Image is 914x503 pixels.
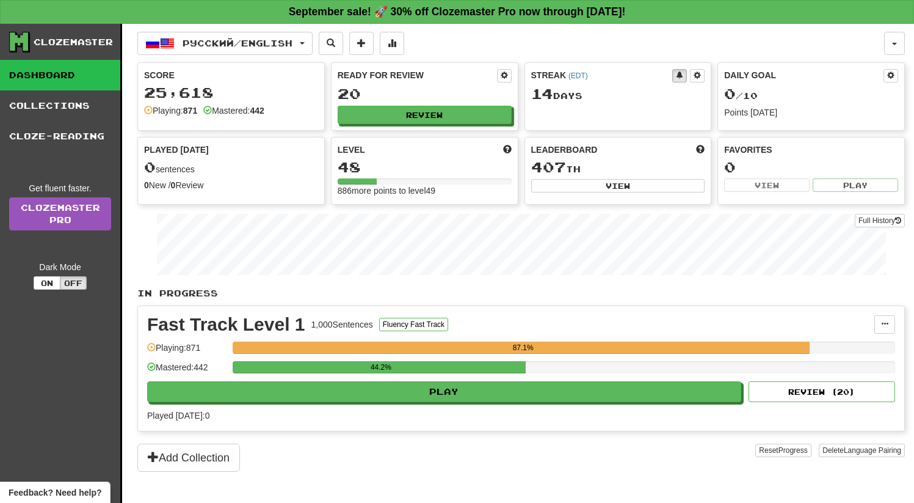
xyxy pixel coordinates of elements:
div: Favorites [724,144,898,156]
strong: 871 [183,106,197,116]
div: Streak [531,69,673,81]
button: Русский/English [137,32,313,55]
div: Playing: [144,105,197,117]
button: Add sentence to collection [349,32,374,55]
div: Playing: 871 [147,342,227,362]
span: / 10 [724,90,758,101]
div: Points [DATE] [724,106,898,119]
div: 886 more points to level 49 [338,185,512,197]
button: View [724,178,810,192]
button: Search sentences [319,32,343,55]
span: Language Pairing [844,446,901,455]
div: Mastered: 442 [147,361,227,381]
button: ResetProgress [755,444,811,457]
span: This week in points, UTC [696,144,705,156]
div: 87.1% [236,342,810,354]
button: Full History [855,214,905,227]
button: Play [813,178,898,192]
div: sentences [144,160,318,175]
strong: September sale! 🚀 30% off Clozemaster Pro now through [DATE]! [289,6,626,18]
div: Daily Goal [724,69,883,83]
div: Score [144,69,318,81]
div: 20 [338,86,512,101]
div: Get fluent faster. [9,182,111,194]
div: Mastered: [203,105,264,117]
div: Ready for Review [338,69,497,81]
div: Fast Track Level 1 [147,315,305,334]
span: 407 [531,158,566,175]
button: Review (20) [749,381,895,402]
div: 1,000 Sentences [311,318,373,331]
button: More stats [380,32,404,55]
div: th [531,160,705,175]
div: Clozemaster [34,36,113,48]
button: On [34,276,60,290]
a: ClozemasterPro [9,197,111,230]
span: Open feedback widget [9,486,101,499]
div: Dark Mode [9,261,111,273]
button: Off [60,276,87,290]
strong: 0 [171,180,176,190]
div: 48 [338,160,512,175]
div: 44.2% [236,361,525,373]
div: New / Review [144,179,318,191]
button: Play [147,381,741,402]
span: Level [338,144,365,156]
button: DeleteLanguage Pairing [819,444,905,457]
span: Leaderboard [531,144,598,156]
span: Played [DATE] [144,144,209,156]
a: (EDT) [568,72,588,80]
span: Score more points to level up [503,144,512,156]
strong: 0 [144,180,149,190]
button: Add Collection [137,444,240,472]
span: Русский / English [183,38,292,48]
span: 14 [531,85,553,102]
span: Played [DATE]: 0 [147,411,209,420]
div: 25,618 [144,85,318,100]
p: In Progress [137,287,905,299]
button: Review [338,106,512,124]
span: Progress [778,446,808,455]
div: Day s [531,86,705,102]
button: View [531,179,705,193]
button: Fluency Fast Track [379,318,448,331]
div: 0 [724,160,898,175]
span: 0 [144,158,156,175]
span: 0 [724,85,736,102]
strong: 442 [250,106,264,116]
